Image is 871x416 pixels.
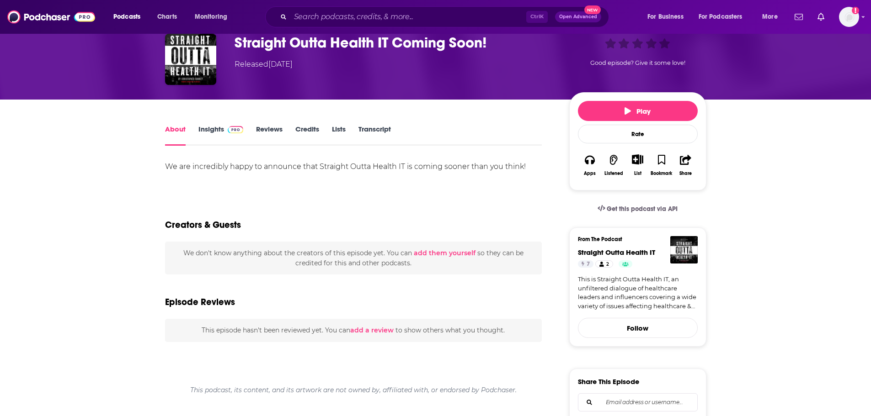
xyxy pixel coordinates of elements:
[195,11,227,23] span: Monitoring
[607,205,678,213] span: Get this podcast via API
[165,219,241,231] h2: Creators & Guests
[151,10,182,24] a: Charts
[590,198,685,220] a: Get this podcast via API
[578,275,698,311] a: This is Straight Outta Health IT, an unfiltered dialogue of healthcare leaders and influencers co...
[578,377,639,386] h3: Share This Episode
[202,326,505,334] span: This episode hasn't been reviewed yet. You can to show others what you thought.
[762,11,778,23] span: More
[670,236,698,263] img: Straight Outta Health IT
[634,170,641,176] div: List
[295,125,319,146] a: Credits
[606,260,609,269] span: 2
[526,11,548,23] span: Ctrl K
[647,11,684,23] span: For Business
[839,7,859,27] button: Show profile menu
[628,154,647,164] button: Show More Button
[274,6,618,27] div: Search podcasts, credits, & more...
[756,10,789,24] button: open menu
[650,148,673,182] button: Bookmark
[157,11,177,23] span: Charts
[693,10,756,24] button: open menu
[625,148,649,182] div: Show More ButtonList
[188,10,239,24] button: open menu
[604,171,623,176] div: Listened
[578,260,593,268] a: 7
[578,148,602,182] button: Apps
[584,5,601,14] span: New
[586,394,690,411] input: Email address or username...
[673,148,697,182] button: Share
[625,107,651,116] span: Play
[332,125,346,146] a: Lists
[602,148,625,182] button: Listened
[641,10,695,24] button: open menu
[7,8,95,26] img: Podchaser - Follow, Share and Rate Podcasts
[584,171,596,176] div: Apps
[350,325,394,335] button: add a review
[852,7,859,14] svg: Add a profile image
[651,171,672,176] div: Bookmark
[358,125,391,146] a: Transcript
[165,125,186,146] a: About
[578,101,698,121] button: Play
[578,318,698,338] button: Follow
[183,249,524,267] span: We don't know anything about the creators of this episode yet . You can so they can be credited f...
[578,125,698,143] div: Rate
[290,10,526,24] input: Search podcasts, credits, & more...
[791,9,807,25] a: Show notifications dropdown
[839,7,859,27] img: User Profile
[165,379,542,401] div: This podcast, its content, and its artwork are not owned by, affiliated with, or endorsed by Podc...
[414,249,476,257] button: add them yourself
[590,59,685,66] span: Good episode? Give it some love!
[679,171,692,176] div: Share
[559,15,597,19] span: Open Advanced
[814,9,828,25] a: Show notifications dropdown
[839,7,859,27] span: Logged in as jpierro
[235,34,555,52] h1: Straight Outta Health IT Coming Soon!
[113,11,140,23] span: Podcasts
[256,125,283,146] a: Reviews
[587,260,590,269] span: 7
[595,260,613,268] a: 2
[165,160,542,173] div: We are incredibly happy to announce that Straight Outta Health IT is coming sooner than you think!
[107,10,152,24] button: open menu
[165,34,216,85] img: Straight Outta Health IT Coming Soon!
[578,393,698,411] div: Search followers
[198,125,244,146] a: InsightsPodchaser Pro
[699,11,743,23] span: For Podcasters
[578,248,655,257] a: Straight Outta Health IT
[228,126,244,133] img: Podchaser Pro
[578,236,690,242] h3: From The Podcast
[235,59,293,70] div: Released [DATE]
[555,11,601,22] button: Open AdvancedNew
[165,296,235,308] h3: Episode Reviews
